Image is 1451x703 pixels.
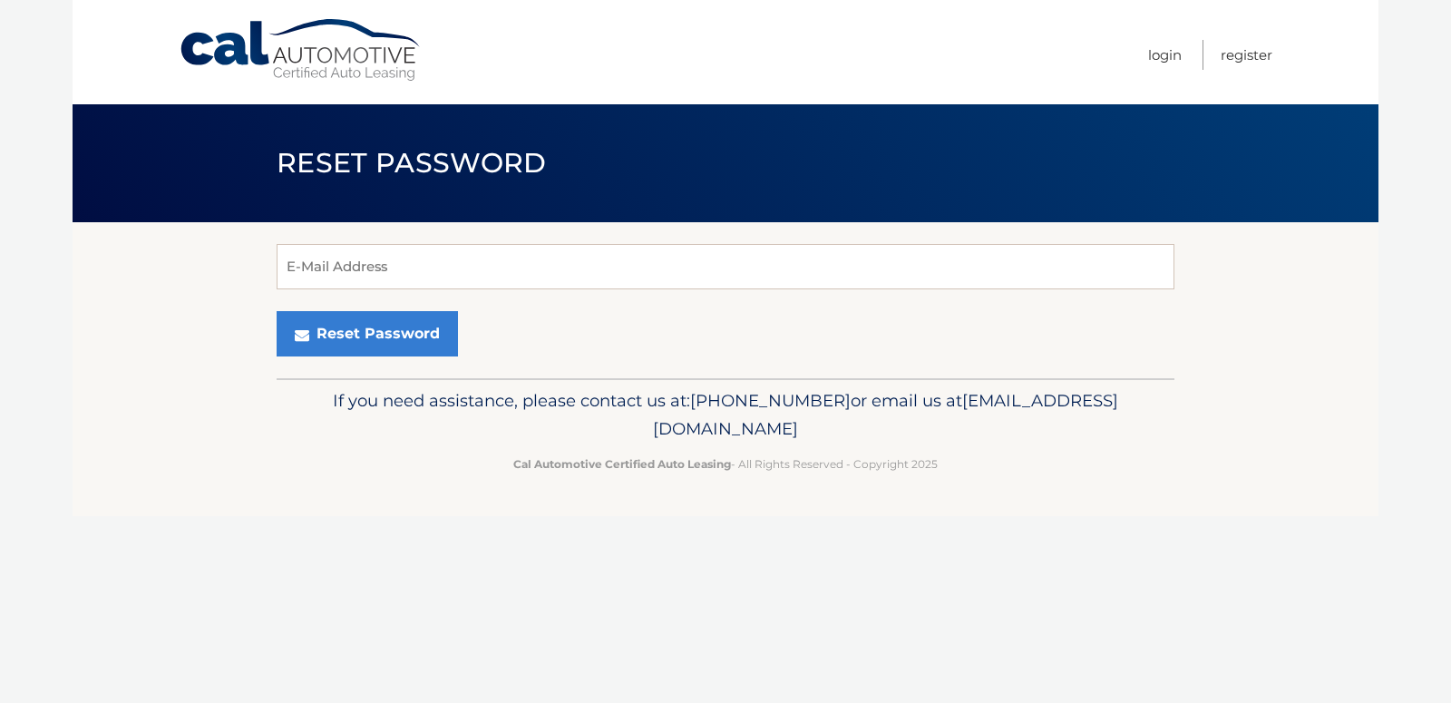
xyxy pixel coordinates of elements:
[277,311,458,356] button: Reset Password
[288,454,1163,474] p: - All Rights Reserved - Copyright 2025
[513,457,731,471] strong: Cal Automotive Certified Auto Leasing
[1221,40,1272,70] a: Register
[690,390,851,411] span: [PHONE_NUMBER]
[179,18,424,83] a: Cal Automotive
[277,244,1174,289] input: E-Mail Address
[288,386,1163,444] p: If you need assistance, please contact us at: or email us at
[277,146,546,180] span: Reset Password
[1148,40,1182,70] a: Login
